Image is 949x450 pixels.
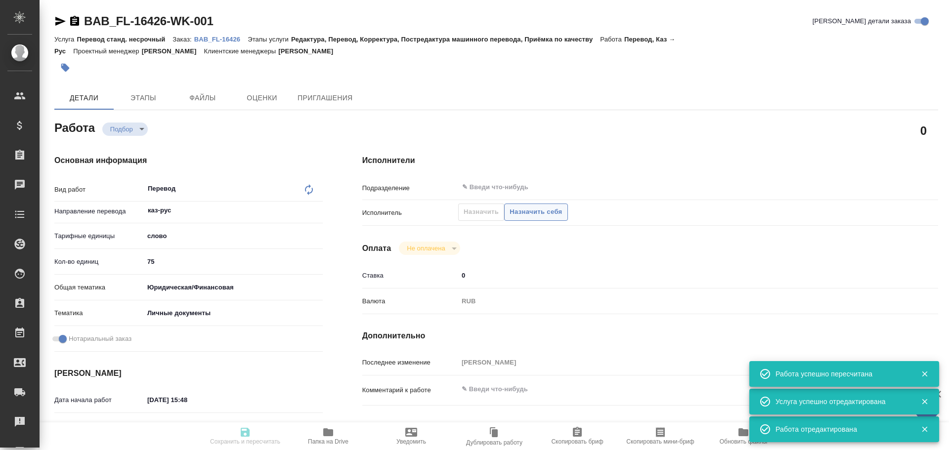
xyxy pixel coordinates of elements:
a: BAB_FL-16426-WK-001 [84,14,214,28]
p: Работа [600,36,624,43]
button: Назначить себя [504,204,567,221]
p: Комментарий к работе [362,385,458,395]
span: Дублировать работу [466,439,522,446]
button: Скопировать бриф [536,422,619,450]
button: Скопировать ссылку [69,15,81,27]
button: Обновить файлы [702,422,785,450]
div: Личные документы [144,305,323,322]
p: Ставка [362,271,458,281]
input: ✎ Введи что-нибудь [458,268,890,283]
button: Open [317,209,319,211]
span: Папка на Drive [308,438,348,445]
a: BAB_FL-16426 [194,35,248,43]
div: Подбор [102,123,148,136]
button: Скопировать ссылку для ЯМессенджера [54,15,66,27]
span: Назначить себя [510,206,562,218]
p: [PERSON_NAME] [142,47,204,55]
h4: Оплата [362,243,391,254]
span: Нотариальный заказ [69,334,131,344]
input: Пустое поле [458,355,890,369]
button: Закрыть [914,369,935,378]
button: Дублировать работу [453,422,536,450]
h4: Основная информация [54,155,323,166]
input: ✎ Введи что-нибудь [144,254,323,269]
p: Заказ: [173,36,194,43]
button: Скопировать мини-бриф [619,422,702,450]
p: [PERSON_NAME] [278,47,341,55]
button: Уведомить [370,422,453,450]
p: Направление перевода [54,206,144,216]
span: [PERSON_NAME] детали заказа [813,16,911,26]
span: Файлы [179,92,226,104]
p: Проектный менеджер [73,47,141,55]
div: Работа отредактирована [776,424,906,434]
button: Папка на Drive [287,422,370,450]
div: Юридическая/Финансовая [144,279,323,296]
p: Услуга [54,36,77,43]
h4: Исполнители [362,155,938,166]
input: ✎ Введи что-нибудь [461,181,854,193]
h2: Работа [54,118,95,136]
h4: [PERSON_NAME] [54,368,323,379]
p: Исполнитель [362,208,458,218]
span: Обновить файлы [720,438,768,445]
button: Open [885,186,887,188]
p: BAB_FL-16426 [194,36,248,43]
span: Детали [60,92,108,104]
button: Добавить тэг [54,57,76,79]
p: Вид работ [54,185,144,195]
p: Подразделение [362,183,458,193]
span: Скопировать бриф [551,438,603,445]
div: Услуга успешно отредактирована [776,397,906,407]
button: Сохранить и пересчитать [204,422,287,450]
p: Кол-во единиц [54,257,144,267]
button: Закрыть [914,397,935,406]
button: Закрыть [914,425,935,434]
div: слово [144,228,323,245]
span: Сохранить и пересчитать [210,438,280,445]
span: Оценки [238,92,286,104]
button: Подбор [107,125,136,133]
p: Клиентские менеджеры [204,47,279,55]
p: Дата начала работ [54,395,144,405]
div: Работа успешно пересчитана [776,369,906,379]
span: Приглашения [298,92,353,104]
p: Последнее изменение [362,358,458,368]
p: Этапы услуги [248,36,291,43]
span: Этапы [120,92,167,104]
p: Редактура, Перевод, Корректура, Постредактура машинного перевода, Приёмка по качеству [291,36,600,43]
textarea: /Clients/FL_BAB/Orders/BAB_FL-16426/Translated/BAB_FL-16426-WK-001 [458,419,890,436]
p: Тематика [54,308,144,318]
div: RUB [458,293,890,310]
h4: Дополнительно [362,330,938,342]
p: Общая тематика [54,283,144,292]
h2: 0 [920,122,927,139]
span: Скопировать мини-бриф [626,438,694,445]
span: Уведомить [396,438,426,445]
div: Подбор [399,242,460,255]
p: Перевод станд. несрочный [77,36,173,43]
input: Пустое поле [144,421,230,435]
button: Не оплачена [404,244,448,252]
input: ✎ Введи что-нибудь [144,393,230,407]
p: Валюта [362,296,458,306]
p: Тарифные единицы [54,231,144,241]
